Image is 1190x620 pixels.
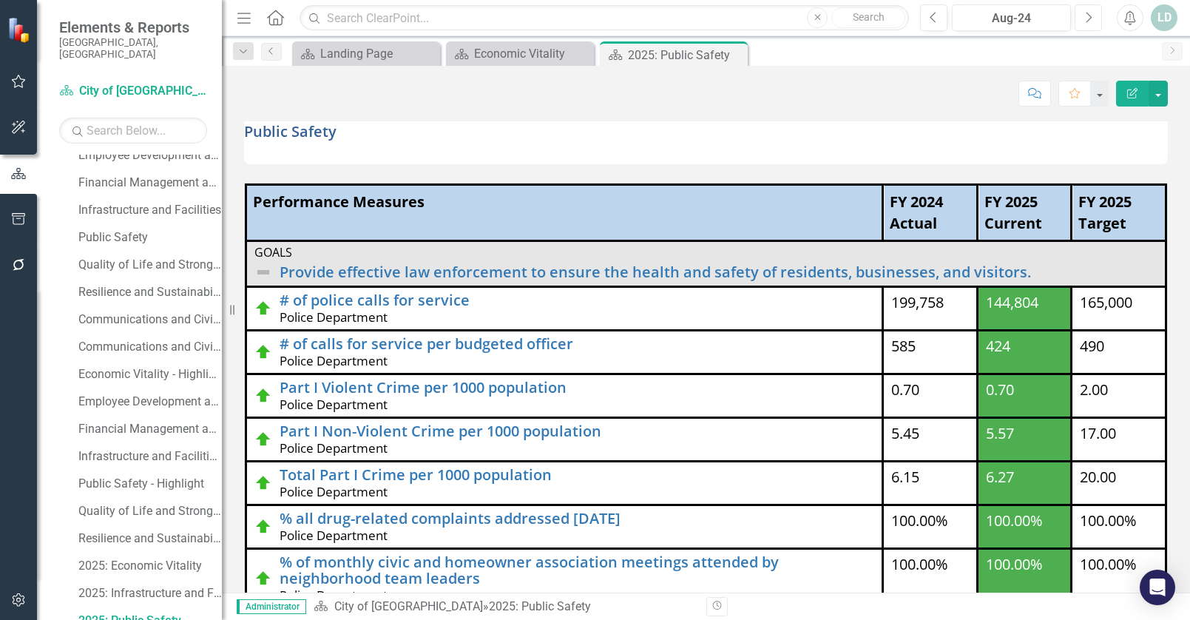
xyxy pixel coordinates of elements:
a: Financial Management and Administration [75,171,222,195]
span: 0.70 [986,380,1014,400]
td: Double-Click to Edit Right Click for Context Menu [246,241,1166,287]
a: 2025: Economic Vitality [75,554,222,578]
a: % of monthly civic and homeowner association meetings attended by neighborhood team leaders [280,554,874,587]
strong: Public Safety [244,121,337,141]
a: Economic Vitality - Highlight [75,363,222,386]
img: On Track (80% or higher) [254,431,272,448]
a: Employee Development and Empowerment - Highlight [75,390,222,414]
span: Elements & Reports [59,18,207,36]
small: [GEOGRAPHIC_DATA], [GEOGRAPHIC_DATA] [59,36,207,61]
div: Financial Management and Administration - Highlight [78,422,222,436]
a: # of police calls for service [280,292,874,309]
div: Open Intercom Messenger [1140,570,1175,605]
a: Resilience and Sustainability - Highlight [75,527,222,550]
div: Communications and Civic Engagement - Highlight [78,340,222,354]
span: 100.00% [891,511,948,530]
a: Public Safety [75,226,222,249]
div: 2025: Public Safety [628,46,744,64]
span: 0.70 [891,380,919,400]
div: Communications and Civic Engagement [78,313,222,326]
a: Quality of Life and Strong Neighborhoods - Highlight [75,499,222,523]
div: 2025: Economic Vitality [78,559,222,573]
div: Aug-24 [957,10,1066,27]
td: Double-Click to Edit Right Click for Context Menu [246,330,883,374]
span: Police Department [280,483,388,500]
img: On Track (80% or higher) [254,518,272,536]
span: 6.15 [891,467,919,487]
div: Infrastructure and Facilities - Highlight [78,450,222,463]
a: Infrastructure and Facilities [75,198,222,222]
a: Provide effective law enforcement to ensure the health and safety of residents, businesses, and v... [280,264,1157,280]
a: Resilience and Sustainability [75,280,222,304]
div: Infrastructure and Facilities [78,203,222,217]
span: 100.00% [891,554,948,574]
span: 6.27 [986,467,1014,487]
span: Search [853,11,885,23]
span: Administrator [237,599,306,614]
div: Landing Page [320,44,436,63]
a: Part I Non-Violent Crime per 1000 population [280,423,874,439]
span: 490 [1080,336,1104,356]
td: Double-Click to Edit Right Click for Context Menu [246,505,883,548]
div: 2025: Public Safety [489,599,591,613]
td: Double-Click to Edit Right Click for Context Menu [246,374,883,417]
a: Public Safety - Highlight [75,472,222,496]
div: Public Safety [78,231,222,244]
img: On Track (80% or higher) [254,570,272,587]
div: Financial Management and Administration [78,176,222,189]
span: 585 [891,336,916,356]
a: Part I Violent Crime per 1000 population [280,380,874,396]
div: Resilience and Sustainability - Highlight [78,532,222,545]
input: Search Below... [59,118,207,144]
img: On Track (80% or higher) [254,474,272,492]
div: LD [1151,4,1177,31]
div: Economic Vitality [474,44,590,63]
button: Aug-24 [952,4,1071,31]
a: Economic Vitality [450,44,590,63]
span: Police Department [280,352,388,369]
span: 100.00% [986,511,1043,530]
div: Employee Development and Empowerment - Highlight [78,395,222,408]
img: On Track (80% or higher) [254,387,272,405]
a: 2025: Infrastructure and Facilities [75,582,222,605]
span: 100.00% [1080,511,1137,530]
img: On Track (80% or higher) [254,300,272,317]
div: Quality of Life and Strong Neighborhoods [78,258,222,272]
button: Search [831,7,905,28]
div: » [314,599,695,616]
td: Double-Click to Edit Right Click for Context Menu [246,548,883,608]
span: Police Department [280,309,388,326]
span: 5.57 [986,423,1014,443]
span: 144,804 [986,292,1038,312]
a: Quality of Life and Strong Neighborhoods [75,253,222,277]
a: Infrastructure and Facilities - Highlight [75,445,222,468]
span: 199,758 [891,292,944,312]
a: Communications and Civic Engagement - Highlight [75,335,222,359]
span: Police Department [280,396,388,413]
div: 2025: Infrastructure and Facilities [78,587,222,600]
div: Economic Vitality - Highlight [78,368,222,381]
div: Quality of Life and Strong Neighborhoods - Highlight [78,505,222,518]
span: 165,000 [1080,292,1132,312]
div: Goals [254,246,1157,260]
a: City of [GEOGRAPHIC_DATA] [334,599,483,613]
a: Total Part I Crime per 1000 population [280,467,874,483]
span: 100.00% [1080,554,1137,574]
span: 424 [986,336,1010,356]
span: 2.00 [1080,380,1108,400]
td: Double-Click to Edit Right Click for Context Menu [246,286,883,330]
span: 17.00 [1080,423,1116,443]
a: Financial Management and Administration - Highlight [75,417,222,441]
img: Not Defined [254,263,272,281]
span: 5.45 [891,423,919,443]
img: On Track (80% or higher) [254,343,272,361]
a: Landing Page [296,44,436,63]
div: Public Safety - Highlight [78,477,222,491]
div: Employee Development and Empowerment [78,149,222,162]
a: City of [GEOGRAPHIC_DATA] [59,83,207,100]
td: Double-Click to Edit Right Click for Context Menu [246,417,883,461]
span: 20.00 [1080,467,1116,487]
span: Police Department [280,587,388,604]
a: % all drug-related complaints addressed [DATE] [280,511,874,527]
a: Communications and Civic Engagement [75,308,222,331]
